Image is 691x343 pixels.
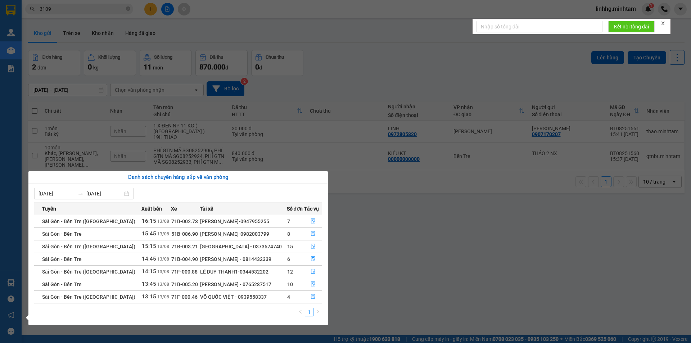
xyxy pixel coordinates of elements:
span: 71B-004.90 [171,256,198,262]
span: 15:45 [142,230,156,237]
li: 1 [305,308,313,316]
span: 14:45 [142,256,156,262]
div: VÕ QUỐC VIỆT - 0939558337 [200,293,286,301]
span: 14:15 [142,268,156,275]
button: file-done [304,216,322,227]
span: left [298,310,303,314]
span: file-done [311,218,316,224]
span: 13/08 [157,219,169,224]
span: 13/08 [157,244,169,249]
span: 71F-000.88 [171,269,198,275]
span: swap-right [78,191,83,197]
span: 71B-002.73 [171,218,198,224]
a: 1 [305,308,313,316]
li: Previous Page [296,308,305,316]
span: Sài Gòn - Bến Tre [42,256,82,262]
span: Kết nối tổng đài [614,23,649,31]
span: Sài Gòn - Bến Tre [42,281,82,287]
button: right [313,308,322,316]
span: 13/08 [157,269,169,274]
span: file-done [311,231,316,237]
span: 15:15 [142,243,156,249]
div: Danh sách chuyến hàng sắp về văn phòng [34,173,322,182]
button: file-done [304,266,322,277]
span: 10 [287,281,293,287]
span: Tác vụ [304,205,319,213]
span: 15 [287,244,293,249]
input: Từ ngày [39,190,75,198]
span: 12 [287,269,293,275]
span: 13/08 [157,231,169,236]
span: Sài Gòn - Bến Tre ([GEOGRAPHIC_DATA]) [42,244,135,249]
button: file-done [304,241,322,252]
span: Xe [171,205,177,213]
span: 8 [287,231,290,237]
li: Next Page [313,308,322,316]
span: file-done [311,244,316,249]
span: file-done [311,281,316,287]
input: Đến ngày [86,190,123,198]
span: Sài Gòn - Bến Tre [42,231,82,237]
span: file-done [311,269,316,275]
span: Tuyến [42,205,56,213]
span: 13/08 [157,282,169,287]
span: Xuất bến [141,205,162,213]
span: 16:15 [142,218,156,224]
span: Tài xế [200,205,213,213]
span: file-done [311,294,316,300]
span: to [78,191,83,197]
div: [PERSON_NAME]-0947955255 [200,217,286,225]
button: file-done [304,291,322,303]
div: [PERSON_NAME] - 0765287517 [200,280,286,288]
span: Sài Gòn - Bến Tre ([GEOGRAPHIC_DATA]) [42,294,135,300]
button: file-done [304,228,322,240]
span: Số đơn [287,205,303,213]
span: close [660,21,665,26]
span: 71F-000.46 [171,294,198,300]
span: 71B-005.20 [171,281,198,287]
span: 51B-086.90 [171,231,198,237]
span: 13/08 [157,294,169,299]
div: LÊ DUY THANH1-0344532202 [200,268,286,276]
div: [PERSON_NAME] - 0814432339 [200,255,286,263]
span: 4 [287,294,290,300]
button: file-done [304,253,322,265]
button: Kết nối tổng đài [608,21,655,32]
input: Nhập số tổng đài [477,21,602,32]
span: file-done [311,256,316,262]
span: 71B-003.21 [171,244,198,249]
span: 13:45 [142,281,156,287]
div: [PERSON_NAME]-0982003799 [200,230,286,238]
span: 7 [287,218,290,224]
span: Sài Gòn - Bến Tre ([GEOGRAPHIC_DATA]) [42,218,135,224]
span: 6 [287,256,290,262]
span: 13/08 [157,257,169,262]
button: left [296,308,305,316]
div: [GEOGRAPHIC_DATA] - 0373574740 [200,243,286,251]
span: 13:15 [142,293,156,300]
span: right [316,310,320,314]
span: Sài Gòn - Bến Tre ([GEOGRAPHIC_DATA]) [42,269,135,275]
button: file-done [304,279,322,290]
